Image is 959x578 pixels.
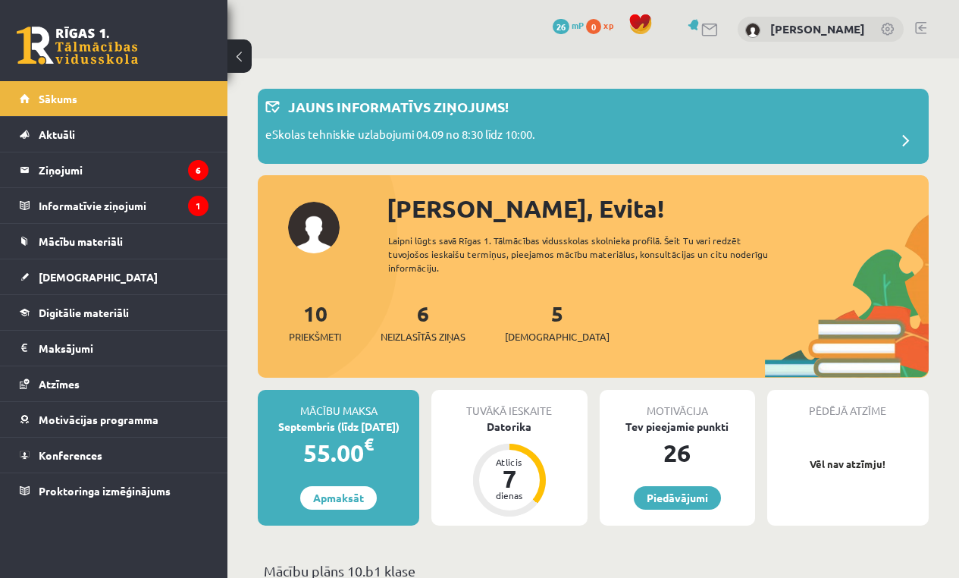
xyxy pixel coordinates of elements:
[505,329,610,344] span: [DEMOGRAPHIC_DATA]
[600,390,755,419] div: Motivācija
[381,300,465,344] a: 6Neizlasītās ziņas
[388,234,791,275] div: Laipni lūgts savā Rīgas 1. Tālmācības vidusskolas skolnieka profilā. Šeit Tu vari redzēt tuvojošo...
[39,152,208,187] legend: Ziņojumi
[553,19,569,34] span: 26
[20,402,208,437] a: Motivācijas programma
[39,188,208,223] legend: Informatīvie ziņojumi
[487,457,532,466] div: Atlicis
[745,23,760,38] img: Evita Kučāne
[20,438,208,473] a: Konferences
[265,96,921,156] a: Jauns informatīvs ziņojums! eSkolas tehniskie uzlabojumi 04.09 no 8:30 līdz 10:00.
[20,224,208,259] a: Mācību materiāli
[39,92,77,105] span: Sākums
[288,96,509,117] p: Jauns informatīvs ziņojums!
[39,377,80,391] span: Atzīmes
[39,448,102,462] span: Konferences
[20,331,208,366] a: Maksājumi
[505,300,610,344] a: 5[DEMOGRAPHIC_DATA]
[770,21,865,36] a: [PERSON_NAME]
[258,435,419,471] div: 55.00
[289,329,341,344] span: Priekšmeti
[586,19,621,31] a: 0 xp
[572,19,584,31] span: mP
[364,433,374,455] span: €
[20,366,208,401] a: Atzīmes
[300,486,377,510] a: Apmaksāt
[767,390,929,419] div: Pēdējā atzīme
[431,419,587,435] div: Datorika
[188,160,208,181] i: 6
[600,435,755,471] div: 26
[188,196,208,216] i: 1
[39,306,129,319] span: Digitālie materiāli
[20,152,208,187] a: Ziņojumi6
[431,419,587,519] a: Datorika Atlicis 7 dienas
[431,390,587,419] div: Tuvākā ieskaite
[20,188,208,223] a: Informatīvie ziņojumi1
[20,295,208,330] a: Digitālie materiāli
[775,457,921,472] p: Vēl nav atzīmju!
[39,484,171,498] span: Proktoringa izmēģinājums
[39,127,75,141] span: Aktuāli
[265,126,535,147] p: eSkolas tehniskie uzlabojumi 04.09 no 8:30 līdz 10:00.
[39,413,158,426] span: Motivācijas programma
[634,486,721,510] a: Piedāvājumi
[487,466,532,491] div: 7
[387,190,929,227] div: [PERSON_NAME], Evita!
[17,27,138,64] a: Rīgas 1. Tālmācības vidusskola
[381,329,465,344] span: Neizlasītās ziņas
[20,81,208,116] a: Sākums
[487,491,532,500] div: dienas
[39,234,123,248] span: Mācību materiāli
[20,473,208,508] a: Proktoringa izmēģinājums
[600,419,755,435] div: Tev pieejamie punkti
[258,390,419,419] div: Mācību maksa
[20,117,208,152] a: Aktuāli
[39,270,158,284] span: [DEMOGRAPHIC_DATA]
[586,19,601,34] span: 0
[603,19,613,31] span: xp
[258,419,419,435] div: Septembris (līdz [DATE])
[20,259,208,294] a: [DEMOGRAPHIC_DATA]
[39,331,208,366] legend: Maksājumi
[289,300,341,344] a: 10Priekšmeti
[553,19,584,31] a: 26 mP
